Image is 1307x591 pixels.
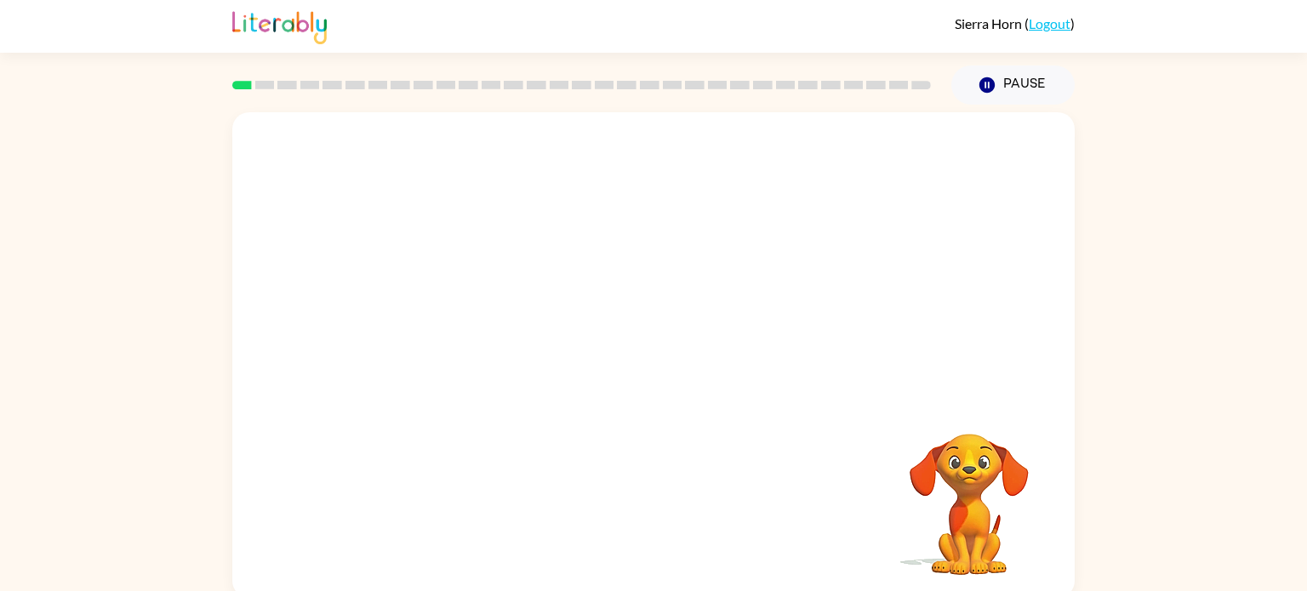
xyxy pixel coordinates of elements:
[1029,15,1070,31] a: Logout
[955,15,1024,31] span: Sierra Horn
[884,407,1054,577] video: Your browser must support playing .mp4 files to use Literably. Please try using another browser.
[951,65,1075,105] button: Pause
[232,7,327,44] img: Literably
[955,15,1075,31] div: ( )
